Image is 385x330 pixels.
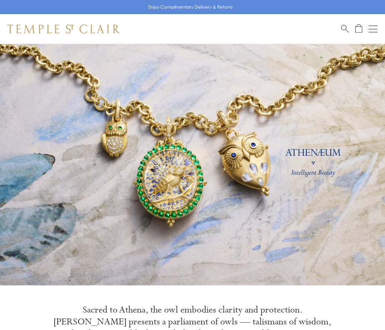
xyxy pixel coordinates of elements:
button: Open navigation [369,25,378,33]
a: Search [341,24,349,33]
a: Open Shopping Bag [355,24,362,33]
p: Enjoy Complimentary Delivery & Returns [148,3,233,11]
img: Temple St. Clair [7,25,120,33]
